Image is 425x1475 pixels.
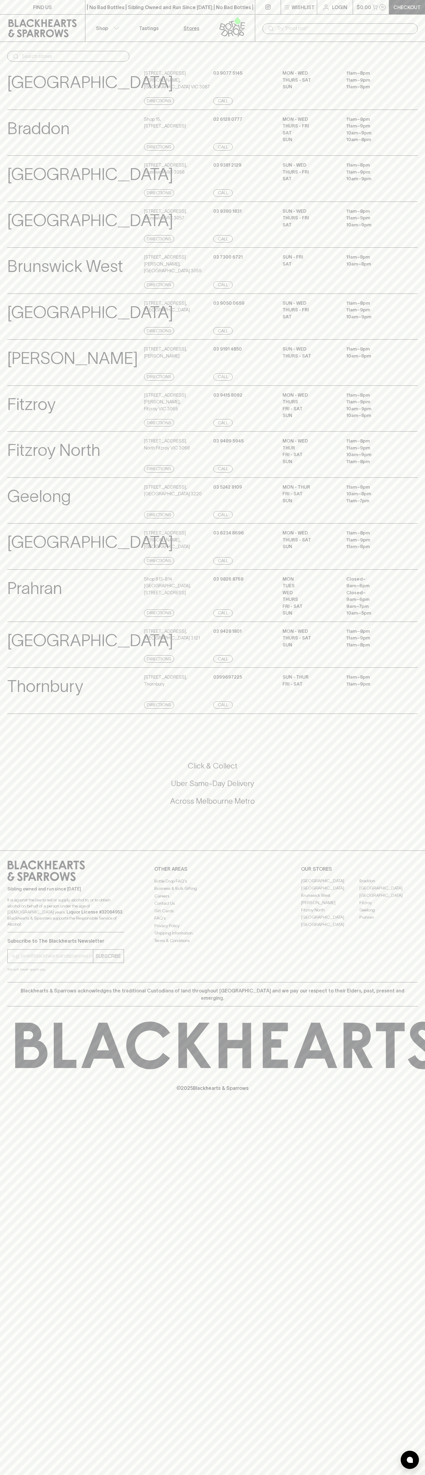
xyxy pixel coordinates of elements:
p: 0399697225 [213,674,242,681]
p: 0 [381,5,384,9]
p: Login [332,4,347,11]
p: THURS - FRI [283,215,337,222]
p: 10am – 9pm [346,314,401,320]
p: 03 9415 8092 [213,392,242,399]
p: 11am – 8pm [346,458,401,465]
p: 11am – 9pm [346,215,401,222]
p: 10am – 9pm [346,451,401,458]
a: Call [213,327,233,334]
p: FRI - SAT [283,405,337,412]
a: Terms & Conditions [154,937,271,944]
p: 11am – 8pm [346,116,401,123]
a: Fitzroy North [301,907,359,914]
a: Call [213,511,233,518]
a: Directions [144,557,174,565]
p: 03 9380 1831 [213,208,242,215]
p: [STREET_ADDRESS] , Brunswick VIC 3057 [144,208,187,222]
p: Fitzroy North [7,438,100,463]
p: FRI - SAT [283,490,337,497]
p: 03 7300 6721 [213,254,243,261]
a: [GEOGRAPHIC_DATA] [301,885,359,892]
p: SAT [283,175,337,182]
h5: Uber Same-Day Delivery [7,778,418,788]
a: Directions [144,373,174,381]
a: Call [213,235,233,242]
p: 11am – 8pm [346,300,401,307]
p: THURS - SAT [283,353,337,360]
a: Call [213,419,233,426]
p: THURS - SAT [283,537,337,544]
a: Directions [144,701,174,709]
p: [STREET_ADDRESS] , [GEOGRAPHIC_DATA] 3121 [144,628,200,642]
p: It is against the law to sell or supply alcohol to, or to obtain alcohol on behalf of a person un... [7,897,124,927]
p: MON - WED [283,530,337,537]
a: Directions [144,419,174,426]
p: MON - WED [283,116,337,123]
a: Directions [144,143,174,151]
a: [GEOGRAPHIC_DATA] [359,892,418,899]
p: 11am – 8pm [346,674,401,681]
p: 11am – 8pm [346,628,401,635]
p: SUN [283,543,337,550]
button: Shop [85,15,128,42]
p: Wishlist [292,4,315,11]
p: TUES [283,582,337,589]
h5: Click & Collect [7,761,418,771]
p: $0.00 [357,4,371,11]
p: [STREET_ADDRESS][PERSON_NAME] , Fitzroy VIC 3065 [144,392,212,412]
p: [GEOGRAPHIC_DATA] [7,300,173,325]
p: Sun - Thur [283,674,337,681]
a: [GEOGRAPHIC_DATA] [301,914,359,921]
p: Subscribe to The Blackhearts Newsletter [7,937,124,944]
p: 10am – 5pm [346,610,401,617]
a: Directions [144,235,174,242]
p: 11am – 8pm [346,392,401,399]
p: MON - THUR [283,484,337,491]
p: 11am – 9pm [346,123,401,130]
p: OUR STORES [301,865,418,873]
a: [GEOGRAPHIC_DATA] [301,877,359,885]
a: Careers [154,892,271,900]
p: 03 9428 1801 [213,628,242,635]
p: 10am – 9pm [346,222,401,229]
p: Fitzroy [7,392,56,417]
p: 11am – 8pm [346,83,401,90]
p: Closed – [346,589,401,596]
p: 03 6234 8696 [213,530,244,537]
p: [STREET_ADDRESS][PERSON_NAME] , [GEOGRAPHIC_DATA] VIC 3067 [144,70,212,90]
p: 11am – 9pm [346,537,401,544]
button: SUBSCRIBE [93,950,124,963]
p: 10am – 9pm [346,405,401,412]
p: THURS [283,398,337,405]
p: 03 9826 8768 [213,576,243,583]
p: 11am – 9pm [346,635,401,642]
input: Search stores [22,52,125,61]
p: 9am – 6pm [346,582,401,589]
a: Directions [144,609,174,617]
a: Contact Us [154,900,271,907]
a: Call [213,557,233,565]
p: Brunswick West [7,254,123,279]
p: 9am – 7pm [346,603,401,610]
p: [GEOGRAPHIC_DATA] [7,530,173,555]
p: MON - WED [283,70,337,77]
p: SUN - FRI [283,254,337,261]
p: Shop 813-814 [GEOGRAPHIC_DATA] , [STREET_ADDRESS] [144,576,212,596]
p: 02 6128 0777 [213,116,242,123]
p: THUR [283,445,337,452]
p: [GEOGRAPHIC_DATA] [7,162,173,187]
p: We will never spam you [7,966,124,972]
p: 03 9077 5145 [213,70,242,77]
strong: Liquor License #32064953 [67,910,122,914]
p: 11am – 7pm [346,497,401,504]
p: Checkout [393,4,421,11]
a: Directions [144,511,174,518]
input: Try "Pinot noir" [277,24,413,33]
a: Call [213,373,233,381]
a: Geelong [359,907,418,914]
p: [GEOGRAPHIC_DATA] [7,70,173,95]
p: [STREET_ADDRESS] , [GEOGRAPHIC_DATA] 3220 [144,484,202,497]
a: Directions [144,465,174,473]
p: 03 9381 2129 [213,162,242,169]
a: Call [213,465,233,473]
